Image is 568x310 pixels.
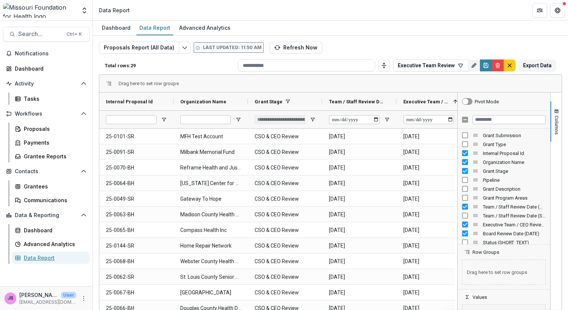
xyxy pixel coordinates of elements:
div: Dashboard [15,65,84,72]
a: Dashboard [99,21,133,35]
div: Grant Description Column [458,184,550,193]
span: 25-0067-BH [106,285,167,300]
div: Internal Proposal Id Column [458,149,550,158]
span: CSO & CEO Review [255,285,316,300]
div: Grantees [24,183,84,190]
div: Payments [24,139,84,146]
div: Tasks [24,95,84,103]
span: Pipeline [483,177,546,183]
span: Team / Staff Review Date (DATE) [329,99,384,104]
div: Row Groups [458,255,550,289]
span: Team / Staff Review Date (DATE) [483,204,546,210]
button: More [79,294,88,303]
span: [DATE] [329,238,390,254]
button: Delete [492,59,504,71]
span: CSO & CEO Review [255,223,316,238]
button: Open Filter Menu [235,117,241,123]
span: [US_STATE] Center for Public Health Excellence [180,176,241,191]
span: [DATE] [403,223,464,238]
span: 25-0091-SR [106,145,167,160]
span: [DATE] [403,285,464,300]
span: Executive Team / CEO Review Date (DATE) [403,99,450,104]
div: Ctrl + K [65,30,83,38]
p: [EMAIL_ADDRESS][DOMAIN_NAME] [19,299,76,306]
span: Internal Proposal Id [106,99,153,104]
a: Grantees [12,180,90,193]
div: Dashboard [24,226,84,234]
p: User [61,292,76,298]
span: Grant Submission [483,133,546,138]
div: Data Report [24,254,84,262]
span: [DATE] [329,223,390,238]
button: Executive Team Review [393,59,468,71]
span: [DATE] [329,176,390,191]
div: Grantee Reports [24,152,84,160]
span: Board Review Date (DATE) [483,231,546,236]
span: Workflows [15,111,78,117]
span: 25-0049-SR [106,191,167,207]
span: Organization Name [180,99,226,104]
div: Pipeline Column [458,175,550,184]
div: Pivot Mode [475,99,499,104]
div: Advanced Analytics [24,240,84,248]
a: Data Report [12,252,90,264]
span: CSO & CEO Review [255,269,316,285]
span: Values [472,294,487,300]
button: Open Activity [3,78,90,90]
span: CSO & CEO Review [255,238,316,254]
a: Payments [12,136,90,149]
span: Team / Staff Review Date (SHORT_TEXT) [483,213,546,219]
input: Filter Columns Input [472,115,546,124]
span: CSO & CEO Review [255,129,316,144]
div: Communications [24,196,84,204]
a: Data Report [136,21,173,35]
button: Open Workflows [3,108,90,120]
span: 25-0101-SR [106,129,167,144]
span: Grant Program Areas [483,195,546,201]
button: Open Filter Menu [310,117,316,123]
div: Proposals [24,125,84,133]
span: [DATE] [403,254,464,269]
span: CSO & CEO Review [255,160,316,175]
span: [DATE] [329,285,390,300]
span: 25-0068-BH [106,254,167,269]
div: Grant Submission Column [458,131,550,140]
div: Executive Team / CEO Review Date (DATE) Column [458,220,550,229]
a: Communications [12,194,90,206]
div: Data Report [99,6,130,14]
span: Gateway To Hope [180,191,241,207]
div: Grant Type Column [458,140,550,149]
button: Rename [468,59,480,71]
span: [DATE] [403,176,464,191]
span: Compass Health Inc [180,223,241,238]
span: [DATE] [403,238,464,254]
a: Proposals [12,123,90,135]
span: 25-0064-BH [106,176,167,191]
span: MFH Test Account [180,129,241,144]
span: [DATE] [329,269,390,285]
div: Status (SHORT_TEXT) Column [458,238,550,247]
span: [DATE] [329,145,390,160]
button: Open Contacts [3,165,90,177]
span: [DATE] [329,207,390,222]
div: Row Groups [119,81,179,86]
div: Data Report [136,22,173,33]
button: Refresh Now [270,42,322,54]
span: CSO & CEO Review [255,191,316,207]
span: CSO & CEO Review [255,207,316,222]
span: Reframe Health and Justice, LLC [180,160,241,175]
span: [DATE] [403,207,464,222]
button: Export Data [519,59,556,71]
button: Get Help [550,3,565,18]
input: Organization Name Filter Input [180,115,231,124]
span: Notifications [15,51,87,57]
button: Open entity switcher [79,3,90,18]
a: Advanced Analytics [176,21,233,35]
a: Advanced Analytics [12,238,90,250]
p: Last updated: 11:50 AM [203,44,262,51]
span: Activity [15,81,78,87]
span: [DATE] [403,160,464,175]
span: Columns [554,116,559,135]
button: Toggle auto height [378,59,390,71]
span: [DATE] [403,145,464,160]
